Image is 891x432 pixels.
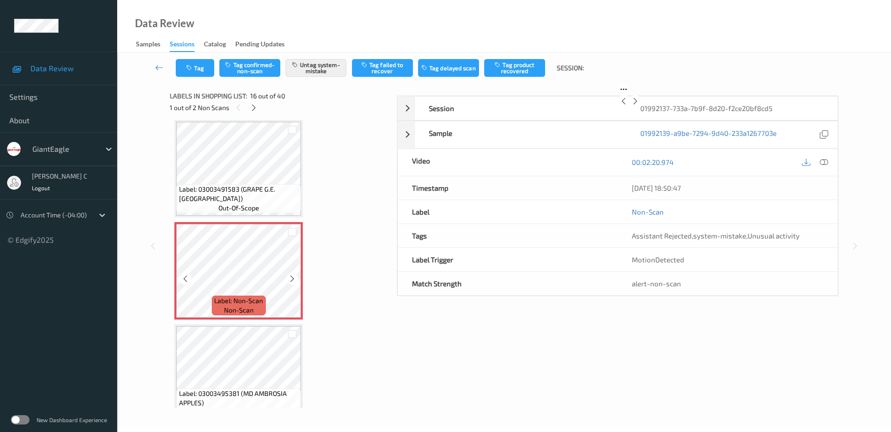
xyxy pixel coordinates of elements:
div: Tags [398,224,618,247]
a: Catalog [204,38,235,51]
div: 01992137-733a-7b9f-8d20-f2ce20bf8cd5 [626,97,838,120]
div: Sample01992139-a9be-7294-9d40-233a1267703e [397,121,838,149]
div: Video [398,149,618,176]
button: Tag product recovered [484,59,545,77]
div: Sessions [170,39,195,52]
button: Tag [176,59,214,77]
span: Labels in shopping list: [170,91,247,101]
a: 01992139-a9be-7294-9d40-233a1267703e [640,128,777,141]
div: Pending Updates [235,39,285,51]
span: Label: 03003495381 (MD AMBROSIA APPLES) [179,389,299,408]
button: Tag delayed scan [418,59,479,77]
button: Tag confirmed-non-scan [219,59,280,77]
span: non-scan [224,305,254,315]
button: Tag failed to recover [352,59,413,77]
div: alert-non-scan [632,279,824,288]
div: 1 out of 2 Non Scans [170,102,390,113]
span: system-mistake [693,231,746,240]
a: Non-Scan [632,207,664,216]
a: Pending Updates [235,38,294,51]
div: Label Trigger [398,248,618,271]
div: Label [398,200,618,223]
div: Session [415,97,626,120]
span: , , [632,231,800,240]
a: Samples [136,38,170,51]
button: Untag system-mistake [285,59,346,77]
span: Label: Non-Scan [214,296,263,305]
div: Data Review [135,19,194,28]
div: [DATE] 18:50:47 [632,183,824,193]
div: Timestamp [398,176,618,200]
div: MotionDetected [618,248,838,271]
div: Sample [415,121,626,148]
span: Label: 03003491583 (GRAPE G.E. [GEOGRAPHIC_DATA]) [179,185,299,203]
span: out-of-scope [218,203,259,213]
div: Match Strength [398,272,618,295]
a: Sessions [170,38,204,52]
div: Catalog [204,39,226,51]
span: out-of-scope [218,408,259,417]
span: Assistant Rejected [632,231,692,240]
a: 00:02:20.974 [632,157,674,167]
div: Samples [136,39,160,51]
span: Unusual activity [748,231,800,240]
span: 16 out of 40 [250,91,285,101]
div: Session01992137-733a-7b9f-8d20-f2ce20bf8cd5 [397,96,838,120]
span: Session: [557,63,584,73]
